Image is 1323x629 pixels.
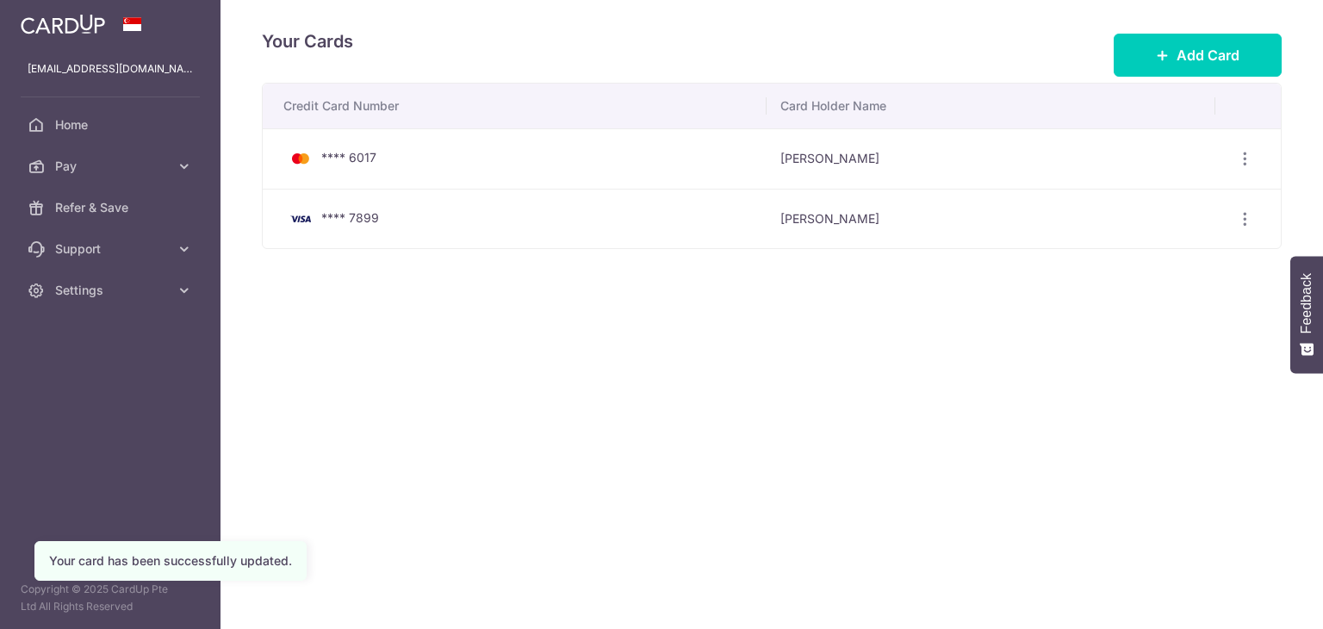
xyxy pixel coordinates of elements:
span: Pay [55,158,169,175]
th: Credit Card Number [263,84,767,128]
button: Add Card [1114,34,1282,77]
span: Settings [55,282,169,299]
h4: Your Cards [262,28,353,55]
p: [EMAIL_ADDRESS][DOMAIN_NAME] [28,60,193,78]
div: Your card has been successfully updated. [49,552,292,570]
span: Refer & Save [55,199,169,216]
span: Support [55,240,169,258]
iframe: Opens a widget where you can find more information [1213,577,1306,620]
span: Feedback [1299,273,1314,333]
img: Bank Card [283,148,318,169]
span: Home [55,116,169,134]
button: Feedback - Show survey [1290,256,1323,373]
img: Bank Card [283,209,318,229]
img: CardUp [21,14,105,34]
td: [PERSON_NAME] [767,128,1215,189]
span: Add Card [1177,45,1239,65]
td: [PERSON_NAME] [767,189,1215,249]
th: Card Holder Name [767,84,1215,128]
